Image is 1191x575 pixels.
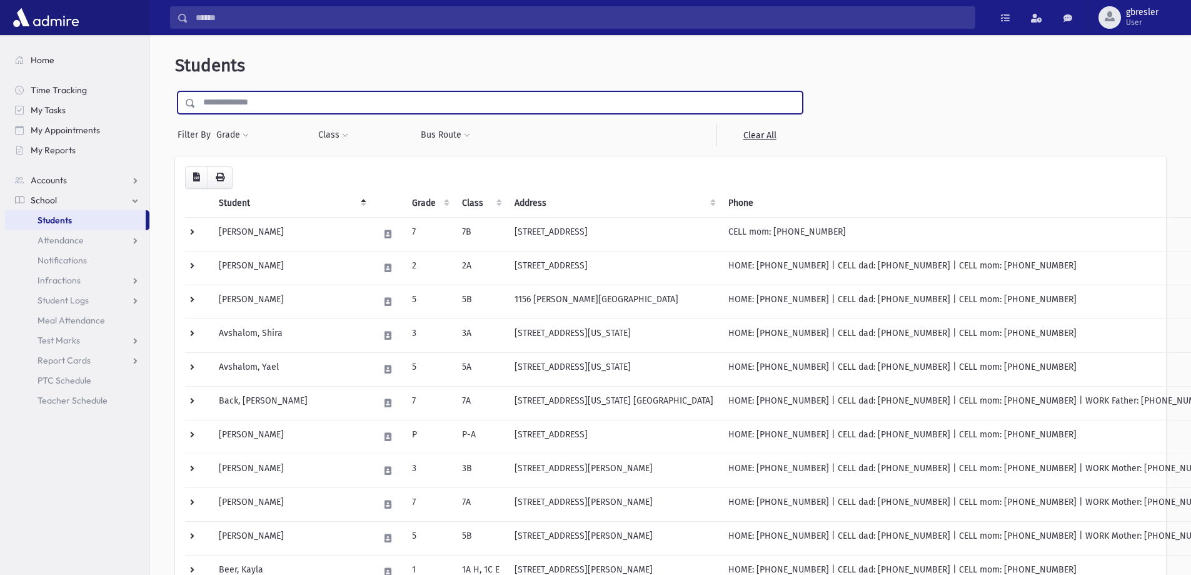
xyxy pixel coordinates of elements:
[1126,8,1158,18] span: gbresler
[5,370,149,390] a: PTC Schedule
[175,55,245,76] span: Students
[405,318,455,352] td: 3
[405,386,455,420] td: 7
[455,318,507,352] td: 3A
[31,145,76,156] span: My Reports
[211,285,371,318] td: [PERSON_NAME]
[455,285,507,318] td: 5B
[38,355,91,366] span: Report Cards
[507,318,721,352] td: [STREET_ADDRESS][US_STATE]
[405,251,455,285] td: 2
[455,386,507,420] td: 7A
[5,230,149,250] a: Attendance
[188,6,975,29] input: Search
[38,215,72,226] span: Students
[455,521,507,555] td: 5B
[38,395,108,406] span: Teacher Schedule
[507,189,721,218] th: Address: activate to sort column ascending
[211,521,371,555] td: [PERSON_NAME]
[31,175,67,186] span: Accounts
[31,125,100,136] span: My Appointments
[5,310,149,330] a: Meal Attendance
[211,454,371,487] td: [PERSON_NAME]
[507,454,721,487] td: [STREET_ADDRESS][PERSON_NAME]
[31,195,57,206] span: School
[216,124,249,146] button: Grade
[455,217,507,251] td: 7B
[10,5,82,30] img: AdmirePro
[405,217,455,251] td: 7
[455,251,507,285] td: 2A
[38,255,87,266] span: Notifications
[208,166,233,189] button: Print
[5,140,149,160] a: My Reports
[31,84,87,96] span: Time Tracking
[507,386,721,420] td: [STREET_ADDRESS][US_STATE] [GEOGRAPHIC_DATA]
[716,124,803,146] a: Clear All
[31,104,66,116] span: My Tasks
[5,100,149,120] a: My Tasks
[38,375,91,386] span: PTC Schedule
[5,330,149,350] a: Test Marks
[38,335,80,346] span: Test Marks
[455,454,507,487] td: 3B
[405,487,455,521] td: 7
[507,217,721,251] td: [STREET_ADDRESS]
[1126,18,1158,28] span: User
[211,217,371,251] td: [PERSON_NAME]
[5,210,146,230] a: Students
[405,352,455,386] td: 5
[211,420,371,454] td: [PERSON_NAME]
[178,128,216,141] span: Filter By
[405,285,455,318] td: 5
[405,420,455,454] td: P
[507,487,721,521] td: [STREET_ADDRESS][PERSON_NAME]
[38,275,81,286] span: Infractions
[211,189,371,218] th: Student: activate to sort column descending
[455,189,507,218] th: Class: activate to sort column ascending
[5,350,149,370] a: Report Cards
[31,54,54,66] span: Home
[507,521,721,555] td: [STREET_ADDRESS][PERSON_NAME]
[5,290,149,310] a: Student Logs
[5,50,149,70] a: Home
[211,251,371,285] td: [PERSON_NAME]
[211,318,371,352] td: Avshalom, Shira
[211,386,371,420] td: Back, [PERSON_NAME]
[455,352,507,386] td: 5A
[5,80,149,100] a: Time Tracking
[5,270,149,290] a: Infractions
[507,420,721,454] td: [STREET_ADDRESS]
[507,251,721,285] td: [STREET_ADDRESS]
[38,295,89,306] span: Student Logs
[5,190,149,210] a: School
[5,250,149,270] a: Notifications
[211,487,371,521] td: [PERSON_NAME]
[38,315,105,326] span: Meal Attendance
[507,285,721,318] td: 1156 [PERSON_NAME][GEOGRAPHIC_DATA]
[420,124,471,146] button: Bus Route
[5,120,149,140] a: My Appointments
[405,521,455,555] td: 5
[507,352,721,386] td: [STREET_ADDRESS][US_STATE]
[455,420,507,454] td: P-A
[185,166,208,189] button: CSV
[211,352,371,386] td: Avshalom, Yael
[5,390,149,410] a: Teacher Schedule
[455,487,507,521] td: 7A
[38,235,84,246] span: Attendance
[405,189,455,218] th: Grade: activate to sort column ascending
[5,170,149,190] a: Accounts
[318,124,349,146] button: Class
[405,454,455,487] td: 3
